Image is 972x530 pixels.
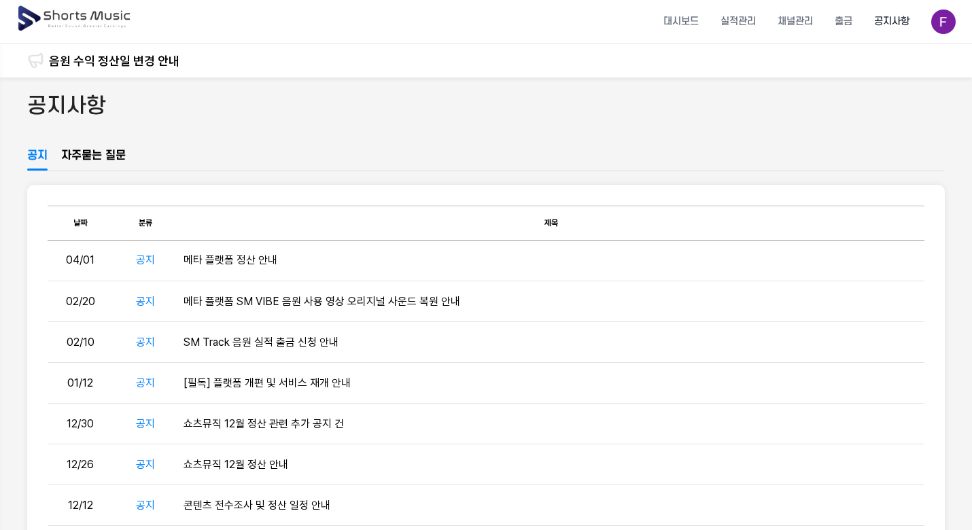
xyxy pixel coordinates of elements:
td: 02/10 [48,322,113,363]
td: 04/01 [48,241,113,281]
td: 12/30 [48,404,113,444]
td: 쇼츠뮤직 12월 정산 관련 추가 공지 건 [178,404,924,444]
th: 제목 [178,206,924,240]
a: 채널관리 [767,3,824,39]
a: 자주묻는 질문 [61,147,126,171]
td: 01/12 [48,363,113,404]
td: 공지 [113,281,178,322]
td: 공지 [113,485,178,526]
a: 공지 [27,147,48,171]
td: 12/26 [48,444,113,485]
td: 공지 [113,241,178,281]
a: 대시보드 [653,3,710,39]
th: 날짜 [48,206,113,240]
td: 공지 [113,363,178,404]
td: 12/12 [48,485,113,526]
th: 분류 [113,206,178,240]
td: 메타 플랫폼 SM VIBE 음원 사용 영상 오리지널 사운드 복원 안내 [178,281,924,322]
a: 실적관리 [710,3,767,39]
td: 공지 [113,444,178,485]
td: 쇼츠뮤직 12월 정산 안내 [178,444,924,485]
td: [필독] 플랫폼 개편 및 서비스 재개 안내 [178,363,924,404]
td: 공지 [113,404,178,444]
a: 음원 수익 정산일 변경 안내 [49,52,179,70]
td: 공지 [113,322,178,363]
td: 콘텐츠 전수조사 및 정산 일정 안내 [178,485,924,526]
td: 메타 플랫폼 정산 안내 [178,241,924,281]
td: SM Track 음원 실적 출금 신청 안내 [178,322,924,363]
a: 출금 [824,3,863,39]
a: 공지사항 [863,3,920,39]
img: 사용자 이미지 [931,10,956,34]
img: 알림 아이콘 [27,52,44,69]
h2: 공지사항 [27,91,106,122]
td: 02/20 [48,281,113,322]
